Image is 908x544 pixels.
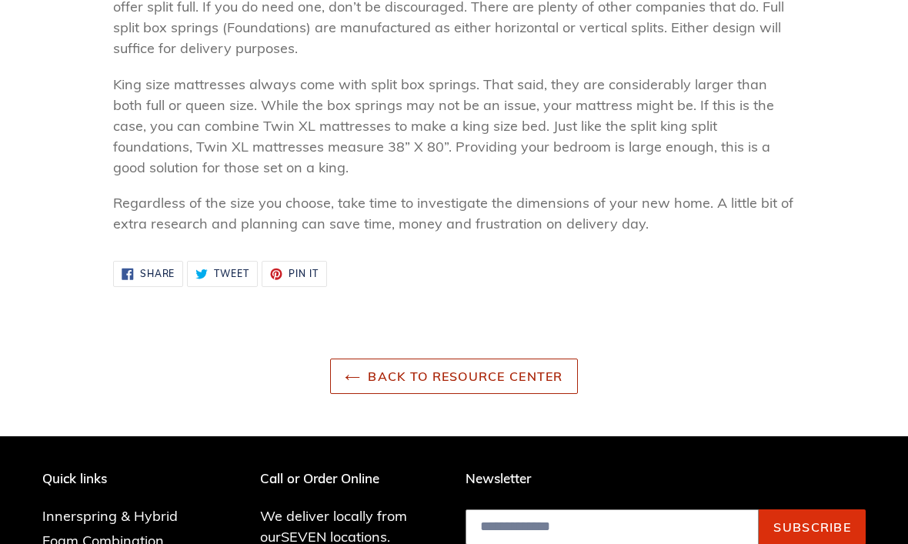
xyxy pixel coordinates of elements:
span: Share [140,269,175,279]
span: Regardless of the size you choose, take time to investigate the dimensions of your new home. A li... [113,194,793,232]
a: Innerspring & Hybrid [42,507,178,525]
a: Back to Resource Center [330,359,577,394]
span: Tweet [214,269,249,279]
p: Newsletter [466,471,866,486]
span: Subscribe [773,519,851,535]
p: Call or Order Online [260,471,443,486]
p: Quick links [42,471,201,486]
span: King size mattresses always come with split box springs. That said, they are considerably larger ... [113,75,774,176]
span: Pin it [289,269,319,279]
